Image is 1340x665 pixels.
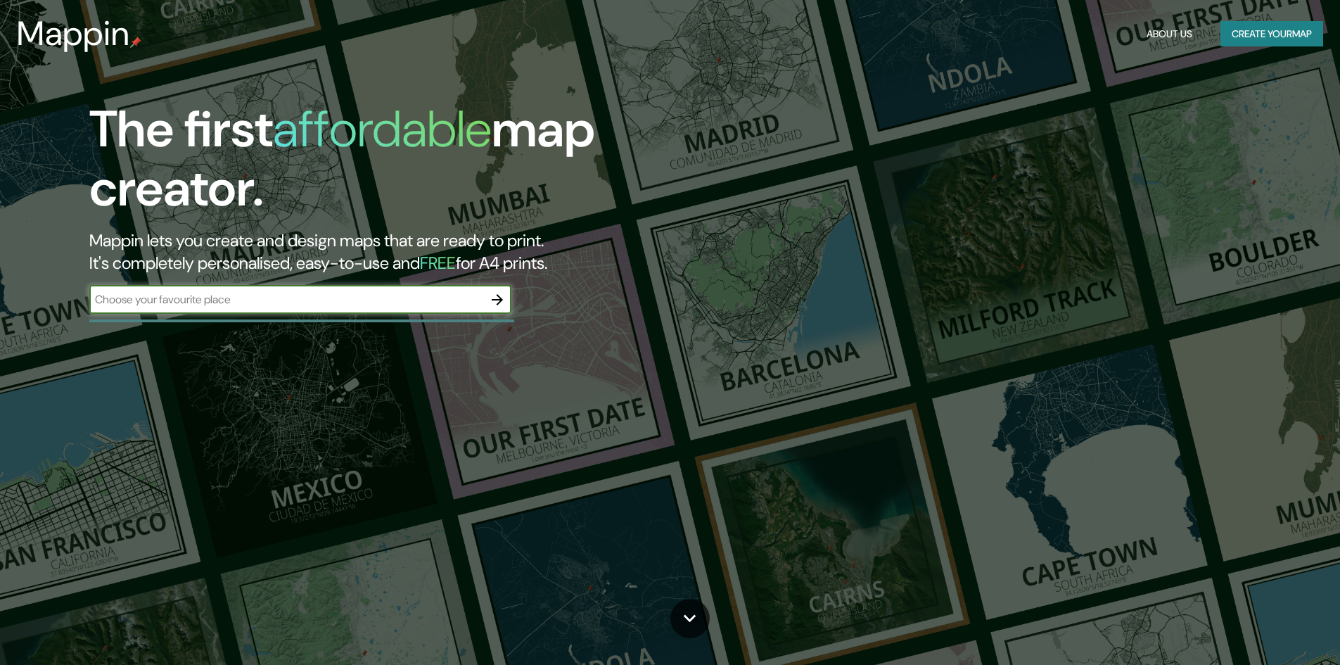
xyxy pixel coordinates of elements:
h5: FREE [420,252,456,274]
h1: affordable [273,96,492,162]
button: Create yourmap [1220,21,1323,47]
h2: Mappin lets you create and design maps that are ready to print. It's completely personalised, eas... [89,229,760,274]
button: About Us [1141,21,1198,47]
img: mappin-pin [130,37,141,48]
h1: The first map creator. [89,100,760,229]
input: Choose your favourite place [89,291,483,308]
h3: Mappin [17,14,130,53]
